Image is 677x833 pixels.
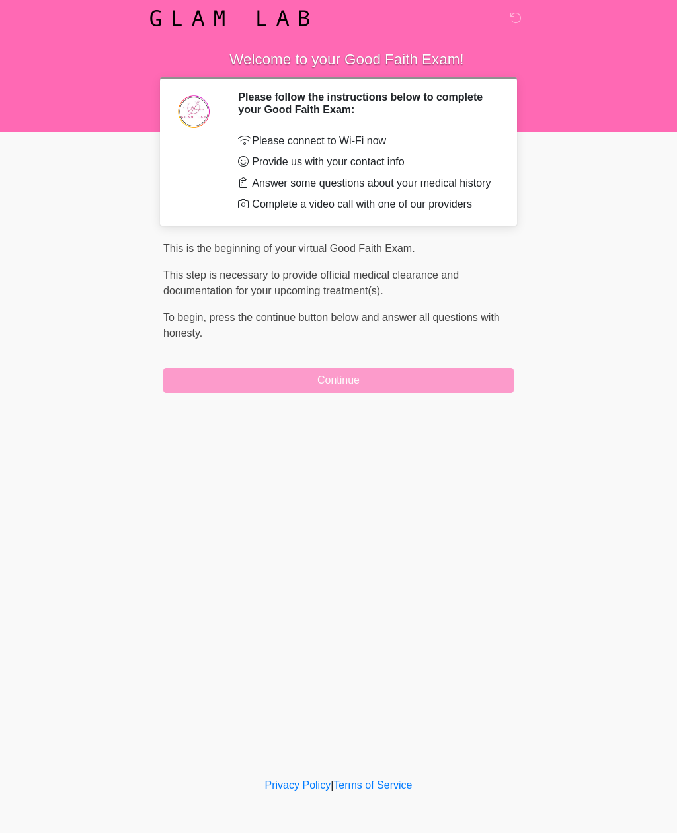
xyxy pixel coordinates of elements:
[150,10,309,26] img: Glam Lab Logo
[238,197,494,212] li: Complete a video call with one of our providers
[163,312,500,339] span: To begin, ﻿﻿﻿﻿﻿﻿press the continue button below and answer all questions with honesty.
[238,175,494,191] li: Answer some questions about your medical history
[333,779,412,791] a: Terms of Service
[238,91,494,116] h2: Please follow the instructions below to complete your Good Faith Exam:
[163,269,459,296] span: This step is necessary to provide official medical clearance and documentation for your upcoming ...
[163,243,415,254] span: This is the beginning of your virtual Good Faith Exam.
[265,779,331,791] a: Privacy Policy
[238,133,494,149] li: Please connect to Wi-Fi now
[153,48,524,72] h1: ‎ ‎ ‎ ‎ Welcome to your Good Faith Exam!
[331,779,333,791] a: |
[173,91,213,130] img: Agent Avatar
[238,154,494,170] li: Provide us with your contact info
